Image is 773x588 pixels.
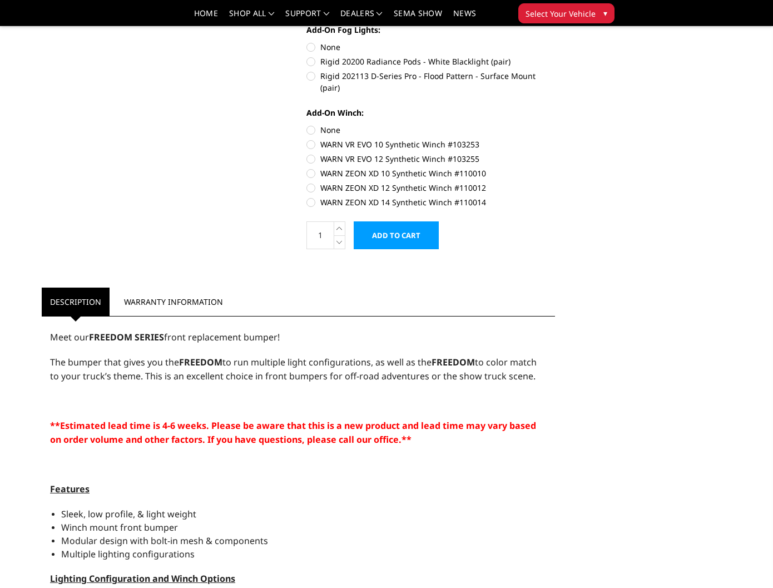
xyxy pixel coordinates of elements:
label: None [306,41,556,53]
span: Meet our front replacement bumper! [50,331,280,343]
span: Multiple lighting configurations [61,548,195,560]
span: Modular design with bolt-in mesh & components [61,535,268,547]
label: Rigid 20200 Radiance Pods - White Blacklight (pair) [306,56,556,67]
label: WARN VR EVO 12 Synthetic Winch #103255 [306,153,556,165]
a: Home [194,9,218,26]
label: Add-On Winch: [306,107,556,118]
a: SEMA Show [394,9,442,26]
label: None [306,124,556,136]
a: Support [285,9,329,26]
span: Sleek, low profile, & light weight [61,508,196,520]
span: Lighting Configuration and Winch Options [50,572,235,585]
a: shop all [229,9,274,26]
a: News [453,9,476,26]
span: The bumper that gives you the to run multiple light configurations, as well as the to color match... [50,356,537,382]
span: Winch mount front bumper [61,521,178,533]
span: **Estimated lead time is 4-6 weeks. Please be aware that this is a new product and lead time may ... [50,419,536,446]
label: WARN ZEON XD 14 Synthetic Winch #110014 [306,196,556,208]
span: ▾ [603,7,607,19]
button: Select Your Vehicle [518,3,615,23]
span: Features [50,483,90,495]
label: Add-On Fog Lights: [306,24,556,36]
label: Rigid 202113 D-Series Pro - Flood Pattern - Surface Mount (pair) [306,70,556,93]
span: Select Your Vehicle [526,8,596,19]
a: Dealers [340,9,383,26]
label: WARN VR EVO 10 Synthetic Winch #103253 [306,139,556,150]
a: Warranty Information [116,288,231,316]
strong: FREEDOM [179,356,222,368]
label: WARN ZEON XD 10 Synthetic Winch #110010 [306,167,556,179]
strong: FREEDOM SERIES [89,331,164,343]
a: Description [42,288,110,316]
label: WARN ZEON XD 12 Synthetic Winch #110012 [306,182,556,194]
input: Add to Cart [354,221,439,249]
iframe: Chat Widget [717,535,773,588]
strong: FREEDOM [432,356,475,368]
